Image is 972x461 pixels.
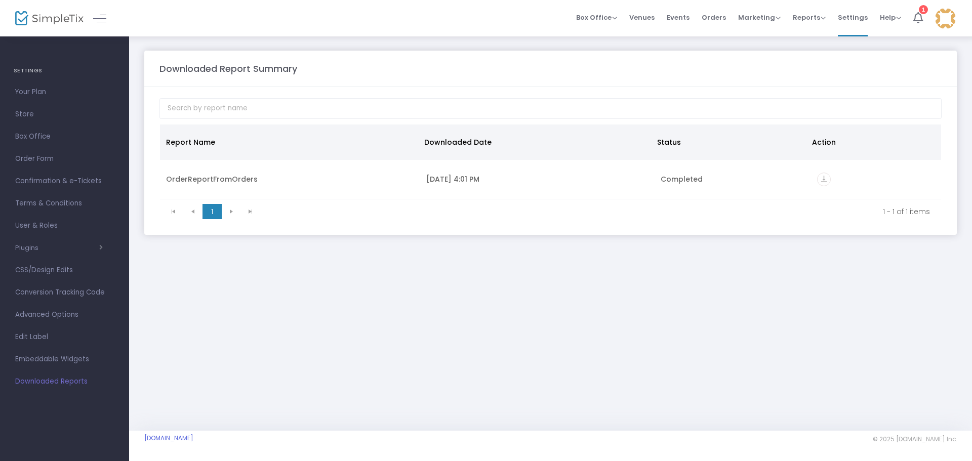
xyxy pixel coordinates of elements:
span: Venues [629,5,655,30]
span: Edit Label [15,330,114,344]
span: Settings [838,5,868,30]
span: Box Office [576,13,617,22]
span: © 2025 [DOMAIN_NAME] Inc. [873,435,957,443]
th: Downloaded Date [418,124,651,160]
a: vertical_align_bottom [817,176,831,186]
div: https://go.SimpleTix.com/kk2aq [817,173,935,186]
input: Search by report name [159,98,942,119]
h4: SETTINGS [14,61,115,81]
div: OrderReportFromOrders [166,174,414,184]
span: Help [880,13,901,22]
span: Reports [793,13,826,22]
div: 8/18/2025 4:01 PM [426,174,649,184]
div: Completed [661,174,805,184]
span: User & Roles [15,219,114,232]
a: [DOMAIN_NAME] [144,434,193,442]
kendo-pager-info: 1 - 1 of 1 items [267,206,930,217]
div: Data table [160,124,941,199]
span: Your Plan [15,86,114,99]
span: Conversion Tracking Code [15,286,114,299]
span: Events [667,5,690,30]
span: Downloaded Reports [15,375,114,388]
span: Page 1 [202,204,222,219]
th: Status [651,124,806,160]
m-panel-title: Downloaded Report Summary [159,62,297,75]
span: Embeddable Widgets [15,353,114,366]
span: CSS/Design Edits [15,264,114,277]
span: Marketing [738,13,781,22]
span: Confirmation & e-Tickets [15,175,114,188]
i: vertical_align_bottom [817,173,831,186]
span: Terms & Conditions [15,197,114,210]
th: Action [806,124,935,160]
span: Store [15,108,114,121]
div: 1 [919,5,928,14]
span: Orders [702,5,726,30]
span: Box Office [15,130,114,143]
th: Report Name [160,124,418,160]
button: Plugins [15,244,103,252]
span: Order Form [15,152,114,165]
span: Advanced Options [15,308,114,321]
